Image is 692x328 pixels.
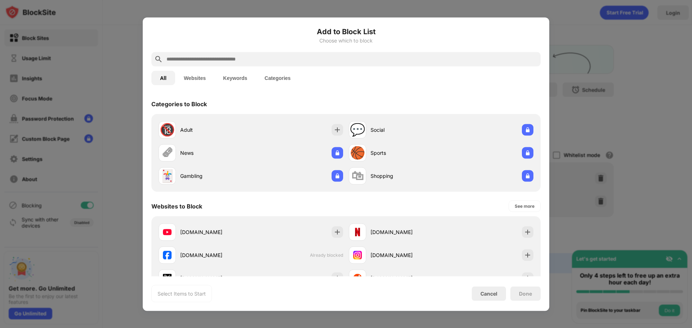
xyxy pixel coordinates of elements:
[151,26,541,37] h6: Add to Block List
[371,228,441,236] div: [DOMAIN_NAME]
[160,169,175,183] div: 🃏
[351,169,364,183] div: 🛍
[163,228,172,236] img: favicons
[350,145,365,160] div: 🏀
[371,172,441,180] div: Shopping
[180,126,251,134] div: Adult
[310,252,343,258] span: Already blocked
[163,274,172,282] img: favicons
[180,172,251,180] div: Gambling
[151,202,202,210] div: Websites to Block
[371,126,441,134] div: Social
[256,71,299,85] button: Categories
[151,37,541,43] div: Choose which to block
[353,274,362,282] img: favicons
[180,251,251,259] div: [DOMAIN_NAME]
[151,100,207,107] div: Categories to Block
[353,228,362,236] img: favicons
[519,291,532,296] div: Done
[175,71,214,85] button: Websites
[214,71,256,85] button: Keywords
[160,122,175,137] div: 🔞
[480,291,497,297] div: Cancel
[158,290,206,297] div: Select Items to Start
[163,251,172,259] img: favicons
[154,55,163,63] img: search.svg
[371,149,441,157] div: Sports
[161,145,173,160] div: 🗞
[371,251,441,259] div: [DOMAIN_NAME]
[151,71,175,85] button: All
[515,202,534,210] div: See more
[180,228,251,236] div: [DOMAIN_NAME]
[180,149,251,157] div: News
[180,274,251,282] div: [DOMAIN_NAME]
[353,251,362,259] img: favicons
[371,274,441,282] div: [DOMAIN_NAME]
[350,122,365,137] div: 💬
